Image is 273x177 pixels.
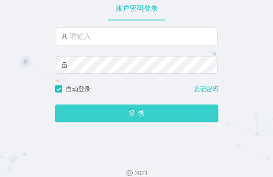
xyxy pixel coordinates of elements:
a: 忘记密码 [194,84,218,94]
input: 请输入 [56,28,218,45]
button: 登 录 [55,105,218,122]
i: 图标： 用户 [61,33,67,40]
font: 2021 [135,169,148,177]
i: 图标： 锁 [61,62,67,68]
i: 图标： 版权所有 [127,170,133,176]
span: 自动登录 [62,85,94,93]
